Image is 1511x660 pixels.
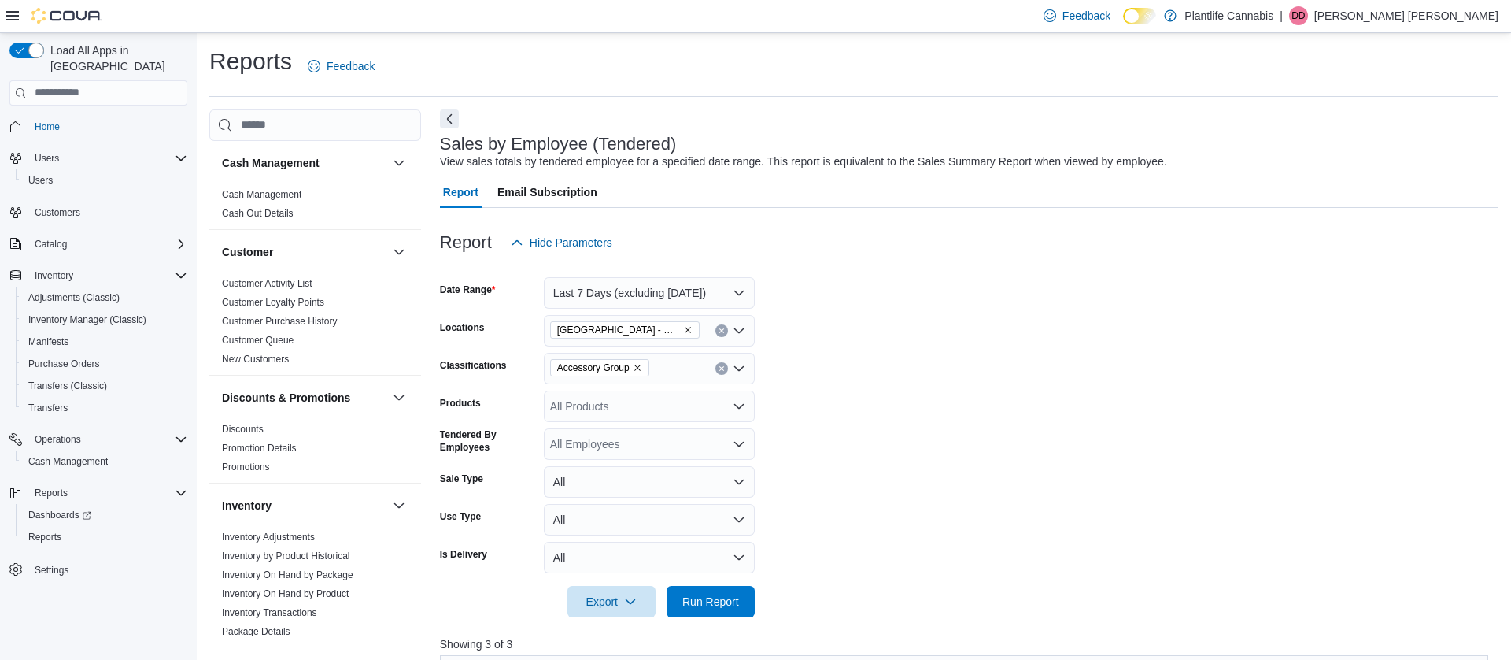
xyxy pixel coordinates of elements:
p: | [1280,6,1283,25]
span: Reports [35,487,68,499]
div: Cash Management [209,185,421,229]
button: All [544,542,755,573]
button: Catalog [3,233,194,255]
button: Users [3,147,194,169]
h3: Customer [222,244,273,260]
a: Cash Management [22,452,114,471]
span: Inventory [35,269,73,282]
button: Cash Management [390,154,408,172]
h3: Inventory [222,498,272,514]
span: Cash Management [222,188,301,201]
span: Manifests [28,336,68,348]
span: Run Report [682,594,739,610]
span: Promotions [222,461,270,473]
button: Hide Parameters [504,227,619,258]
button: Export [567,586,656,617]
span: Transfers (Classic) [22,376,187,395]
span: Promotion Details [222,442,297,454]
label: Date Range [440,284,496,296]
nav: Complex example [9,109,187,622]
span: [GEOGRAPHIC_DATA] - Dalhousie [557,322,680,338]
a: Customers [28,203,87,222]
a: Feedback [301,50,381,82]
span: Reports [28,484,187,502]
a: Cash Management [222,189,301,200]
button: Open list of options [733,362,745,375]
span: Discounts [222,423,264,436]
a: Users [22,171,59,190]
span: Catalog [35,238,67,250]
span: Customer Activity List [222,277,312,290]
button: Home [3,115,194,138]
span: Transfers [22,399,187,417]
p: Showing 3 of 3 [440,636,1498,652]
span: Calgary - Dalhousie [550,321,700,339]
span: Users [35,152,59,165]
span: Inventory Manager (Classic) [22,310,187,329]
button: Run Report [667,586,755,617]
span: Email Subscription [497,176,597,208]
button: Reports [3,482,194,504]
a: Home [28,117,66,136]
label: Tendered By Employees [440,428,538,454]
span: Manifests [22,332,187,351]
a: Customer Loyalty Points [222,297,324,308]
button: Open list of options [733,324,745,337]
a: Inventory Manager (Classic) [22,310,153,329]
a: Adjustments (Classic) [22,288,126,307]
a: Inventory Adjustments [222,532,315,543]
span: Hide Parameters [530,235,612,250]
span: Dashboards [28,509,91,521]
button: Transfers [16,397,194,419]
span: New Customers [222,353,289,365]
button: Transfers (Classic) [16,375,194,397]
img: Cova [31,8,102,24]
a: New Customers [222,354,289,365]
div: View sales totals by tendered employee for a specified date range. This report is equivalent to t... [440,154,1167,170]
button: Reports [16,526,194,548]
label: Sale Type [440,473,483,485]
span: Customers [35,206,80,219]
h3: Report [440,233,492,252]
a: Inventory by Product Historical [222,551,350,562]
button: Inventory [390,496,408,515]
div: Customer [209,274,421,375]
a: Transfers (Classic) [22,376,113,395]
h3: Discounts & Promotions [222,390,350,406]
span: Dashboards [22,506,187,525]
button: Users [16,169,194,191]
button: Inventory [3,265,194,287]
a: Customer Queue [222,335,294,346]
button: Customer [222,244,386,260]
span: Export [577,586,646,617]
span: Inventory Transactions [222,606,317,619]
span: DD [1291,6,1305,25]
button: Cash Management [16,451,194,473]
label: Classifications [440,359,507,372]
button: Customers [3,201,194,224]
a: Dashboards [22,506,98,525]
span: Package Details [222,625,290,638]
button: Clear input [715,362,728,375]
span: Load All Apps in [GEOGRAPHIC_DATA] [44,43,187,74]
span: Settings [28,559,187,579]
button: Users [28,149,65,168]
span: Report [443,176,478,208]
span: Inventory On Hand by Package [222,569,353,581]
h1: Reports [209,46,292,77]
button: Catalog [28,235,73,254]
p: [PERSON_NAME] [PERSON_NAME] [1314,6,1498,25]
a: Promotion Details [222,443,297,454]
a: Dashboards [16,504,194,526]
span: Cash Out Details [222,207,294,220]
span: Feedback [327,58,375,74]
span: Transfers [28,402,68,414]
span: Operations [35,433,81,446]
span: Home [28,117,187,136]
span: Inventory [28,266,187,285]
button: Clear input [715,324,728,337]
a: Promotions [222,462,270,473]
h3: Sales by Employee (Tendered) [440,135,677,154]
span: Cash Management [22,452,187,471]
button: Discounts & Promotions [390,388,408,407]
